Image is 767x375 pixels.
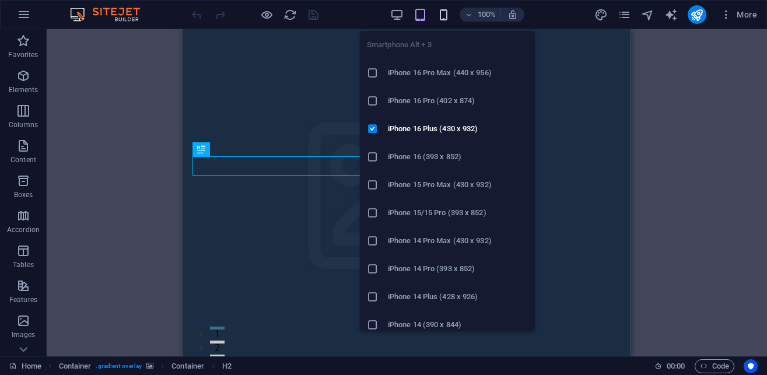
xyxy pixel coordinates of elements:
h6: iPhone 15 Pro Max (430 x 932) [388,178,528,192]
i: Navigator [641,8,654,22]
img: Editor Logo [67,8,155,22]
p: Tables [13,260,34,269]
i: Publish [690,8,703,22]
i: AI Writer [664,8,678,22]
span: 00 00 [667,359,685,373]
span: Code [700,359,729,373]
p: Columns [9,120,38,129]
h6: iPhone 16 Plus (430 x 932) [388,122,528,136]
p: Features [9,295,37,304]
h6: iPhone 14 (390 x 844) [388,318,528,332]
button: Usercentrics [744,359,758,373]
p: Accordion [7,225,40,234]
button: publish [688,5,706,24]
h6: iPhone 14 Pro Max (430 x 932) [388,234,528,248]
button: text_generator [664,8,678,22]
i: Pages (Ctrl+Alt+S) [618,8,631,22]
span: More [720,9,757,20]
span: Click to select. Double-click to edit [59,359,92,373]
button: 1 [27,297,41,300]
i: Reload page [283,8,297,22]
i: Design (Ctrl+Alt+Y) [594,8,608,22]
h6: iPhone 14 Pro (393 x 852) [388,262,528,276]
h6: Session time [654,359,685,373]
button: reload [283,8,297,22]
button: 3 [27,325,41,328]
p: Elements [9,85,38,94]
button: 2 [27,311,41,314]
button: More [716,5,762,24]
p: Boxes [14,190,33,199]
span: : [675,362,677,370]
button: Code [695,359,734,373]
i: On resize automatically adjust zoom level to fit chosen device. [507,9,518,20]
button: Click here to leave preview mode and continue editing [260,8,274,22]
button: pages [618,8,632,22]
h6: iPhone 15/15 Pro (393 x 852) [388,206,528,220]
h6: iPhone 16 Pro Max (440 x 956) [388,66,528,80]
button: 100% [460,8,501,22]
nav: breadcrumb [59,359,232,373]
span: . gradient-overlay [96,359,142,373]
i: This element contains a background [146,363,153,369]
h6: iPhone 14 Plus (428 x 926) [388,290,528,304]
p: Favorites [8,50,38,59]
p: Images [12,330,36,339]
span: Click to select. Double-click to edit [222,359,232,373]
span: Click to select. Double-click to edit [171,359,204,373]
a: Click to cancel selection. Double-click to open Pages [9,359,41,373]
h6: 100% [477,8,496,22]
button: design [594,8,608,22]
p: Content [10,155,36,164]
button: navigator [641,8,655,22]
h6: iPhone 16 Pro (402 x 874) [388,94,528,108]
h6: iPhone 16 (393 x 852) [388,150,528,164]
